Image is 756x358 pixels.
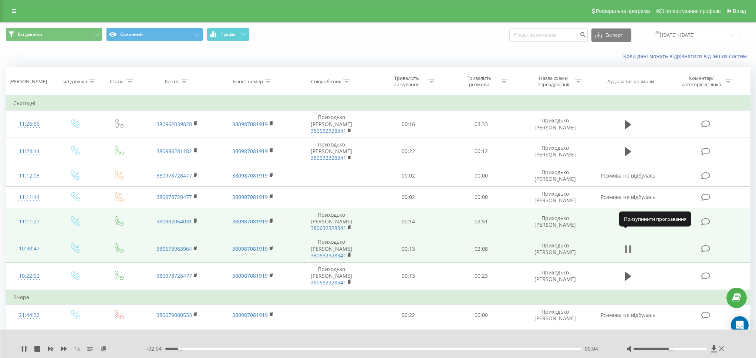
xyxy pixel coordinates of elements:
[372,235,445,263] td: 00:13
[601,311,655,318] span: Розмова не відбулась
[372,304,445,326] td: 00:22
[61,78,87,85] div: Тип дзвінка
[232,218,268,225] a: 380987081919
[156,311,192,318] a: 380679080533
[445,326,518,353] td: 02:21
[445,304,518,326] td: 00:00
[232,272,268,279] a: 380987081919
[74,345,80,352] span: 1 x
[291,263,372,290] td: Приходько [PERSON_NAME]
[663,8,720,14] span: Налаштування профілю
[6,28,102,41] button: Всі дзвінки
[669,347,672,350] div: Accessibility label
[13,144,45,159] div: 11:24:14
[372,208,445,235] td: 00:14
[6,96,750,111] td: Сьогодні
[156,121,192,128] a: 380962039828
[232,193,268,200] a: 380987081919
[106,28,203,41] button: Основний
[517,186,593,208] td: Приходько [PERSON_NAME]
[372,263,445,290] td: 00:13
[232,148,268,155] a: 380987081919
[232,121,268,128] a: 380987081919
[591,28,631,42] button: Експорт
[232,245,268,252] a: 380987081919
[311,279,346,286] a: 380632328341
[517,165,593,186] td: Приходько [PERSON_NAME]
[680,75,723,88] div: Коментар/категорія дзвінка
[372,138,445,165] td: 00:22
[178,347,181,350] div: Accessibility label
[459,75,499,88] div: Тривалість розмови
[6,290,750,305] td: Вчора
[13,242,45,256] div: 10:38:47
[372,186,445,208] td: 00:02
[233,78,263,85] div: Бізнес номер
[596,8,650,14] span: Реферальна програма
[445,186,518,208] td: 00:00
[509,28,588,42] input: Пошук за номером
[445,235,518,263] td: 02:08
[311,127,346,134] a: 380632328341
[517,263,593,290] td: Приходько [PERSON_NAME]
[156,272,192,279] a: 380978728477
[372,111,445,138] td: 00:16
[311,224,346,232] a: 380632328341
[311,252,346,259] a: 380632328341
[291,111,372,138] td: Приходько [PERSON_NAME]
[311,154,346,161] a: 380632328341
[291,208,372,235] td: Приходько [PERSON_NAME]
[232,311,268,318] a: 380987081919
[623,53,750,60] a: Коли дані можуть відрізнятися вiд інших систем
[156,172,192,179] a: 380978728477
[13,190,45,205] div: 11:11:44
[534,75,573,88] div: Назва схеми переадресації
[607,78,654,85] div: Аудіозапис розмови
[445,263,518,290] td: 00:23
[387,75,426,88] div: Тривалість очікування
[10,78,47,85] div: [PERSON_NAME]
[13,215,45,229] div: 11:11:27
[13,308,45,322] div: 21:44:32
[13,169,45,183] div: 11:12:03
[517,111,593,138] td: Приходько [PERSON_NAME]
[517,326,593,353] td: Приходько [PERSON_NAME]
[731,316,749,334] div: Open Intercom Messenger
[156,193,192,200] a: 380978728477
[165,78,179,85] div: Клієнт
[291,235,372,263] td: Приходько [PERSON_NAME]
[733,8,746,14] span: Вихід
[372,165,445,186] td: 00:02
[156,218,192,225] a: 380992064031
[13,269,45,283] div: 10:22:52
[232,172,268,179] a: 380987081919
[601,193,655,200] span: Розмова не відбулась
[517,208,593,235] td: Приходько [PERSON_NAME]
[445,208,518,235] td: 02:51
[517,138,593,165] td: Приходько [PERSON_NAME]
[110,78,125,85] div: Статус
[156,245,192,252] a: 380673963964
[372,326,445,353] td: 00:17
[601,172,655,179] span: Розмова не відбулась
[517,235,593,263] td: Приходько [PERSON_NAME]
[13,117,45,131] div: 11:26:36
[445,138,518,165] td: 00:12
[585,345,598,352] span: 00:04
[445,111,518,138] td: 03:33
[517,304,593,326] td: Приходько [PERSON_NAME]
[18,31,42,37] span: Всі дзвінки
[619,212,691,226] div: Призупинити програвання
[291,326,372,353] td: Приходько [PERSON_NAME]
[445,165,518,186] td: 00:00
[207,28,249,41] button: Графік
[221,32,236,37] span: Графік
[291,138,372,165] td: Приходько [PERSON_NAME]
[146,345,165,352] span: - 02:04
[311,78,341,85] div: Співробітник
[156,148,192,155] a: 380986281182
